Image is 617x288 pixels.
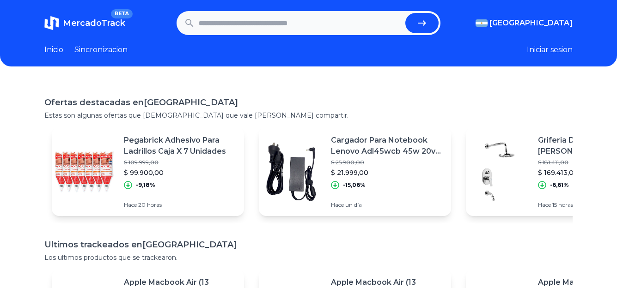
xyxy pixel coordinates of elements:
[124,201,237,209] p: Hace 20 horas
[52,139,116,204] img: Featured image
[331,168,444,177] p: $ 21.999,00
[52,127,244,216] a: Featured imagePegabrick Adhesivo Para Ladrillos Caja X 7 Unidades$ 109.999,00$ 99.900,00-9,18%Hac...
[476,18,573,29] button: [GEOGRAPHIC_DATA]
[44,44,63,55] a: Inicio
[44,111,573,120] p: Estas son algunas ofertas que [DEMOGRAPHIC_DATA] que vale [PERSON_NAME] compartir.
[527,44,573,55] button: Iniciar sesion
[259,127,451,216] a: Featured imageCargador Para Notebook Lenovo Adl45wcb 45w 20v 2.25a$ 25.900,00$ 21.999,00-15,06%Ha...
[550,181,569,189] p: -6,61%
[124,159,237,166] p: $ 109.999,00
[44,96,573,109] h1: Ofertas destacadas en [GEOGRAPHIC_DATA]
[331,201,444,209] p: Hace un día
[136,181,155,189] p: -9,18%
[44,238,573,251] h1: Ultimos trackeados en [GEOGRAPHIC_DATA]
[489,18,573,29] span: [GEOGRAPHIC_DATA]
[259,139,324,204] img: Featured image
[476,19,488,27] img: Argentina
[44,16,125,30] a: MercadoTrackBETA
[63,18,125,28] span: MercadoTrack
[331,135,444,157] p: Cargador Para Notebook Lenovo Adl45wcb 45w 20v 2.25a
[466,139,531,204] img: Featured image
[331,159,444,166] p: $ 25.900,00
[111,9,133,18] span: BETA
[44,16,59,30] img: MercadoTrack
[124,168,237,177] p: $ 99.900,00
[124,135,237,157] p: Pegabrick Adhesivo Para Ladrillos Caja X 7 Unidades
[44,253,573,262] p: Los ultimos productos que se trackearon.
[343,181,366,189] p: -15,06%
[74,44,128,55] a: Sincronizacion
